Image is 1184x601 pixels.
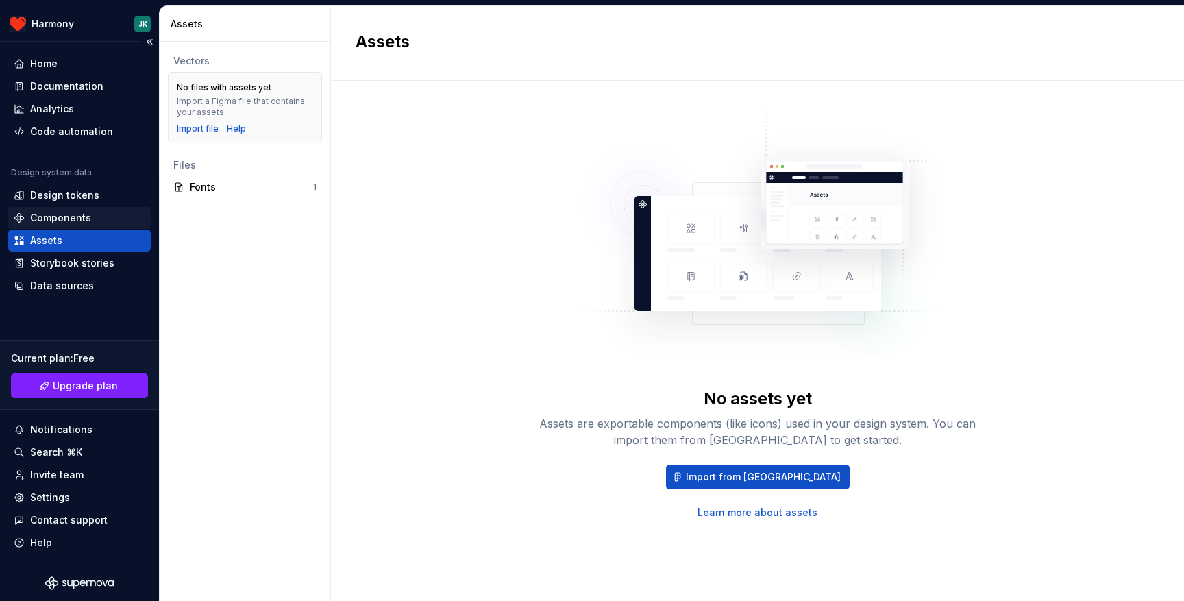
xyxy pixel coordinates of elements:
[704,388,812,410] div: No assets yet
[30,536,52,550] div: Help
[8,464,151,486] a: Invite team
[8,509,151,531] button: Contact support
[177,96,313,118] div: Import a Figma file that contains your assets.
[30,279,94,293] div: Data sources
[190,180,313,194] div: Fonts
[138,19,147,29] div: JK
[698,506,817,519] a: Learn more about assets
[666,465,850,489] button: Import from [GEOGRAPHIC_DATA]
[8,275,151,297] a: Data sources
[30,188,99,202] div: Design tokens
[8,419,151,441] button: Notifications
[8,252,151,274] a: Storybook stories
[8,532,151,554] button: Help
[140,32,159,51] button: Collapse sidebar
[8,53,151,75] a: Home
[173,158,317,172] div: Files
[30,57,58,71] div: Home
[30,256,114,270] div: Storybook stories
[8,487,151,508] a: Settings
[45,576,114,590] svg: Supernova Logo
[3,9,156,38] button: HarmonyJK
[11,352,148,365] div: Current plan : Free
[30,423,92,437] div: Notifications
[53,379,118,393] span: Upgrade plan
[171,17,325,31] div: Assets
[30,211,91,225] div: Components
[8,441,151,463] button: Search ⌘K
[11,373,148,398] a: Upgrade plan
[30,79,103,93] div: Documentation
[8,230,151,252] a: Assets
[686,470,841,484] span: Import from [GEOGRAPHIC_DATA]
[8,121,151,143] a: Code automation
[30,102,74,116] div: Analytics
[8,184,151,206] a: Design tokens
[356,31,1143,53] h2: Assets
[168,176,322,198] a: Fonts1
[30,513,108,527] div: Contact support
[30,234,62,247] div: Assets
[173,54,317,68] div: Vectors
[313,182,317,193] div: 1
[32,17,74,31] div: Harmony
[539,415,977,448] div: Assets are exportable components (like icons) used in your design system. You can import them fro...
[30,491,70,504] div: Settings
[8,98,151,120] a: Analytics
[177,82,271,93] div: No files with assets yet
[10,16,26,32] img: 41dd58b4-cf0d-4748-b605-c484c7e167c9.png
[8,207,151,229] a: Components
[30,468,84,482] div: Invite team
[30,125,113,138] div: Code automation
[8,75,151,97] a: Documentation
[30,445,82,459] div: Search ⌘K
[227,123,246,134] a: Help
[11,167,92,178] div: Design system data
[177,123,219,134] button: Import file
